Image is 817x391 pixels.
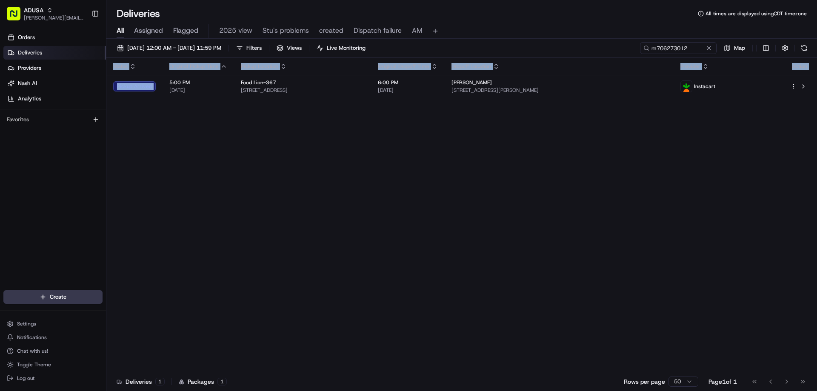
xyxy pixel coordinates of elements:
div: 1 [217,378,227,385]
span: [PERSON_NAME] [451,79,492,86]
span: [STREET_ADDRESS][PERSON_NAME] [451,87,667,94]
span: Settings [17,320,36,327]
span: [STREET_ADDRESS] [241,87,364,94]
button: Refresh [798,42,810,54]
a: Providers [3,61,106,75]
a: Powered byPylon [60,144,103,151]
h1: Deliveries [117,7,160,20]
span: Flagged [173,26,198,36]
img: 1736555255976-a54dd68f-1ca7-489b-9aae-adbdc363a1c4 [9,81,24,97]
span: Create [50,293,66,301]
input: Clear [22,55,140,64]
button: Chat with us! [3,345,103,357]
span: Provider [680,63,700,70]
span: Notifications [17,334,47,341]
span: Dispatch failure [354,26,402,36]
span: Analytics [18,95,41,103]
div: Start new chat [29,81,140,90]
p: Rows per page [624,377,665,386]
a: 📗Knowledge Base [5,120,69,135]
button: Map [720,42,749,54]
span: Knowledge Base [17,123,65,132]
span: Live Monitoring [327,44,366,52]
div: Action [791,63,808,70]
div: Deliveries [117,377,165,386]
button: Settings [3,318,103,330]
span: 6:00 PM [378,79,438,86]
div: 📗 [9,124,15,131]
span: [DATE] [378,87,438,94]
button: ADUSA[PERSON_NAME][EMAIL_ADDRESS][PERSON_NAME][DOMAIN_NAME] [3,3,88,24]
span: [DATE] [169,87,227,94]
span: created [319,26,343,36]
span: Providers [18,64,41,72]
input: Type to search [640,42,717,54]
span: Original Dropoff Time [378,63,429,70]
button: Live Monitoring [313,42,369,54]
span: Log out [17,375,34,382]
button: Create [3,290,103,304]
div: Favorites [3,113,103,126]
button: ADUSA [24,6,43,14]
p: Welcome 👋 [9,34,155,48]
span: All [117,26,124,36]
a: 💻API Documentation [69,120,140,135]
button: [DATE] 12:00 AM - [DATE] 11:59 PM [113,42,225,54]
span: Views [287,44,302,52]
button: [PERSON_NAME][EMAIL_ADDRESS][PERSON_NAME][DOMAIN_NAME] [24,14,85,21]
div: Page 1 of 1 [708,377,737,386]
span: Chat with us! [17,348,48,354]
span: 5:00 PM [169,79,227,86]
span: API Documentation [80,123,137,132]
span: Pylon [85,144,103,151]
span: Deliveries [18,49,42,57]
span: Dropoff Location [451,63,491,70]
span: AM [412,26,423,36]
img: Nash [9,9,26,26]
span: Original Pickup Time [169,63,219,70]
button: Start new chat [145,84,155,94]
span: Toggle Theme [17,361,51,368]
button: Notifications [3,331,103,343]
button: Filters [232,42,266,54]
span: Food Lion-367 [241,79,276,86]
span: Status [113,63,128,70]
a: Analytics [3,92,106,106]
div: Packages [179,377,227,386]
div: We're available if you need us! [29,90,108,97]
a: Orders [3,31,106,44]
a: Deliveries [3,46,106,60]
span: Stu's problems [263,26,309,36]
button: Log out [3,372,103,384]
span: Map [734,44,745,52]
div: 💻 [72,124,79,131]
div: 1 [155,378,165,385]
a: Nash AI [3,77,106,90]
span: 2025 view [219,26,252,36]
span: Pickup Location [241,63,278,70]
span: All times are displayed using CDT timezone [706,10,807,17]
button: Views [273,42,306,54]
span: Orders [18,34,35,41]
img: profile_instacart_ahold_partner.png [681,81,692,92]
span: [DATE] 12:00 AM - [DATE] 11:59 PM [127,44,221,52]
span: Assigned [134,26,163,36]
button: Toggle Theme [3,359,103,371]
span: Nash AI [18,80,37,87]
span: Filters [246,44,262,52]
span: Instacart [694,83,715,90]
